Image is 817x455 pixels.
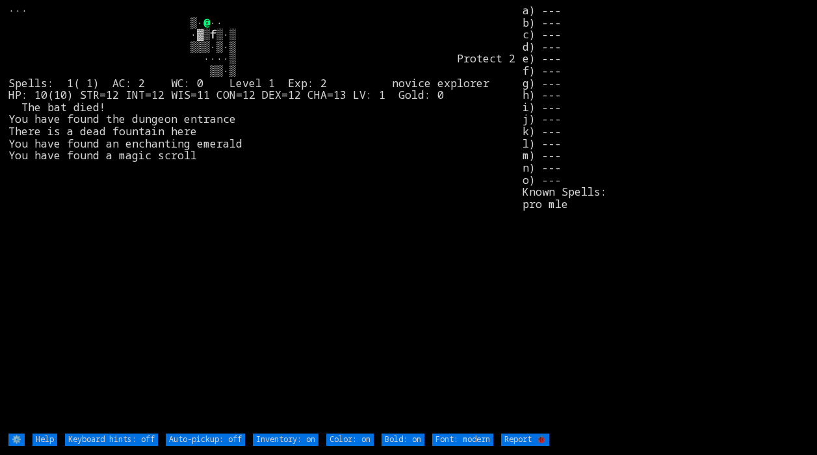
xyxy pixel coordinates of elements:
input: Font: modern [432,434,493,446]
input: Inventory: on [253,434,318,446]
font: @ [203,15,210,30]
input: ⚙️ [8,434,25,446]
input: Help [32,434,57,446]
input: Auto-pickup: off [166,434,245,446]
input: Keyboard hints: off [65,434,158,446]
input: Color: on [326,434,374,446]
input: Report 🐞 [501,434,549,446]
input: Bold: on [382,434,424,446]
stats: a) --- b) --- c) --- d) --- e) --- f) --- g) --- h) --- i) --- j) --- k) --- l) --- m) --- n) ---... [523,5,809,432]
larn: ··· ▒· ·· ·▓▒ ▒·▒ ▒▒▒·▒·▒ ····▒ Protect 2 ▒▒·▒ Spells: 1( 1) AC: 2 WC: 0 Level 1 Exp: 2 novice ex... [8,5,523,432]
font: f [210,27,216,42]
